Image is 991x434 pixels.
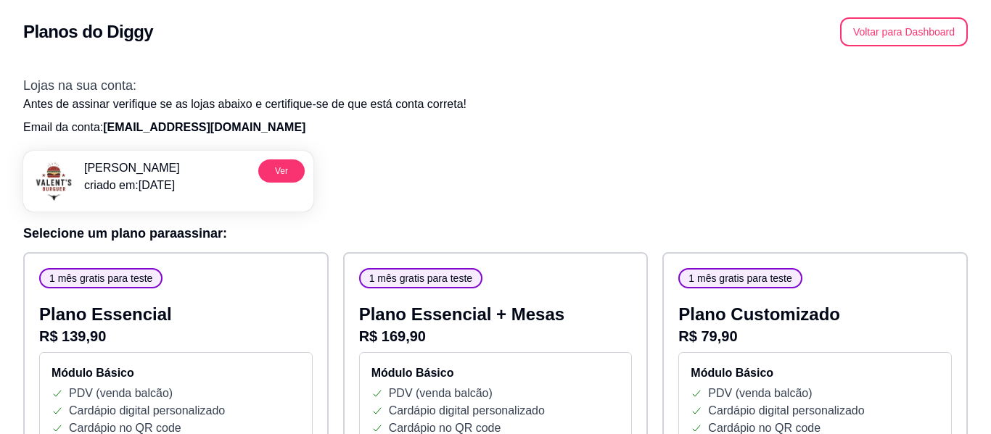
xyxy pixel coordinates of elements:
[23,96,968,113] p: Antes de assinar verifique se as lojas abaixo e certifique-se de que está conta correta!
[683,271,797,285] span: 1 mês gratis para teste
[371,364,620,382] h4: Módulo Básico
[708,385,812,402] p: PDV (venda balcão)
[678,303,952,326] p: Plano Customizado
[32,159,75,203] img: menu logo
[23,151,313,212] a: menu logo[PERSON_NAME]criado em:[DATE]Ver
[84,177,180,194] p: criado em: [DATE]
[691,364,939,382] h4: Módulo Básico
[69,385,173,402] p: PDV (venda balcão)
[840,25,968,38] a: Voltar para Dashboard
[389,402,545,420] p: Cardápio digital personalizado
[39,303,313,326] p: Plano Essencial
[258,159,305,183] button: Ver
[363,271,478,285] span: 1 mês gratis para teste
[39,326,313,346] p: R$ 139,90
[23,119,968,136] p: Email da conta:
[23,75,968,96] h3: Lojas na sua conta:
[389,385,493,402] p: PDV (venda balcão)
[840,17,968,46] button: Voltar para Dashboard
[44,271,158,285] span: 1 mês gratis para teste
[103,121,305,133] span: [EMAIL_ADDRESS][DOMAIN_NAME]
[23,223,968,243] h3: Selecione um plano para assinar :
[708,402,864,420] p: Cardápio digital personalizado
[69,402,225,420] p: Cardápio digital personalizado
[359,326,633,346] p: R$ 169,90
[52,364,300,382] h4: Módulo Básico
[23,20,153,43] h2: Planos do Diggy
[84,159,180,177] p: [PERSON_NAME]
[359,303,633,326] p: Plano Essencial + Mesas
[678,326,952,346] p: R$ 79,90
